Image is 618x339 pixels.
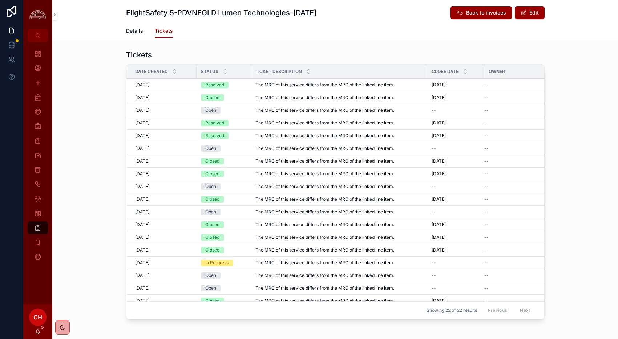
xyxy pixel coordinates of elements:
span: -- [432,260,436,266]
span: The MRC of this service differs from the MRC of the linked line item. [255,298,394,304]
a: -- [484,171,544,177]
span: [DATE] [135,260,149,266]
a: The MRC of this service differs from the MRC of the linked line item. [255,222,423,228]
span: [DATE] [135,120,149,126]
a: [DATE] [135,222,192,228]
div: Closed [205,221,219,228]
a: -- [484,222,544,228]
a: The MRC of this service differs from the MRC of the linked line item. [255,247,423,253]
span: -- [484,273,489,278]
div: scrollable content [23,42,52,273]
a: The MRC of this service differs from the MRC of the linked line item. [255,234,423,240]
div: Open [205,272,216,279]
span: -- [484,196,489,202]
span: Owner [489,69,505,74]
a: The MRC of this service differs from the MRC of the linked line item. [255,107,423,113]
a: The MRC of this service differs from the MRC of the linked line item. [255,285,423,291]
a: [DATE] [135,247,192,253]
span: The MRC of this service differs from the MRC of the linked line item. [255,260,394,266]
a: The MRC of this service differs from the MRC of the linked line item. [255,95,423,101]
span: -- [484,234,489,240]
div: Closed [205,171,219,177]
span: The MRC of this service differs from the MRC of the linked line item. [255,209,394,215]
a: -- [484,146,544,151]
a: -- [484,133,544,139]
a: [DATE] [135,158,192,164]
span: The MRC of this service differs from the MRC of the linked line item. [255,171,394,177]
span: -- [432,209,436,215]
a: [DATE] [432,158,480,164]
span: [DATE] [135,158,149,164]
a: -- [432,107,480,113]
span: -- [484,260,489,266]
a: -- [484,209,544,215]
a: -- [432,273,480,278]
div: Closed [205,158,219,164]
span: [DATE] [432,95,446,101]
span: The MRC of this service differs from the MRC of the linked line item. [255,273,394,278]
span: The MRC of this service differs from the MRC of the linked line item. [255,184,394,189]
a: The MRC of this service differs from the MRC of the linked line item. [255,209,423,215]
span: The MRC of this service differs from the MRC of the linked line item. [255,285,394,291]
a: Closed [201,171,247,177]
span: The MRC of this service differs from the MRC of the linked line item. [255,133,394,139]
span: The MRC of this service differs from the MRC of the linked line item. [255,222,394,228]
a: [DATE] [135,184,192,189]
a: -- [484,82,544,88]
a: -- [484,196,544,202]
span: -- [484,120,489,126]
a: [DATE] [432,298,480,304]
span: The MRC of this service differs from the MRC of the linked line item. [255,158,394,164]
a: -- [484,247,544,253]
span: [DATE] [135,146,149,151]
button: Back to invoices [450,6,512,19]
span: -- [432,273,436,278]
span: [DATE] [432,171,446,177]
span: [DATE] [135,171,149,177]
a: Open [201,183,247,190]
span: [DATE] [432,82,446,88]
span: Details [126,27,143,34]
span: [DATE] [432,234,446,240]
a: Closed [201,221,247,228]
span: -- [432,285,436,291]
span: [DATE] [135,107,149,113]
a: -- [484,260,544,266]
span: [DATE] [135,196,149,202]
span: The MRC of this service differs from the MRC of the linked line item. [255,95,394,101]
a: [DATE] [432,222,480,228]
span: Date Created [135,69,168,74]
h1: FlightSafety 5-PDVNFGLD Lumen Technologies-[DATE] [126,8,316,18]
a: The MRC of this service differs from the MRC of the linked line item. [255,260,423,266]
span: [DATE] [432,196,446,202]
a: [DATE] [135,196,192,202]
span: -- [432,107,436,113]
a: [DATE] [135,95,192,101]
a: Resolved [201,120,247,126]
div: Resolved [205,132,224,139]
a: Open [201,145,247,152]
a: The MRC of this service differs from the MRC of the linked line item. [255,158,423,164]
span: -- [484,247,489,253]
div: Closed [205,94,219,101]
div: Open [205,285,216,291]
span: -- [484,298,489,304]
a: -- [484,158,544,164]
span: -- [484,171,489,177]
div: Closed [205,247,219,253]
span: [DATE] [432,298,446,304]
a: -- [484,285,544,291]
a: [DATE] [135,146,192,151]
span: Tickets [155,27,173,34]
a: -- [484,273,544,278]
a: The MRC of this service differs from the MRC of the linked line item. [255,82,423,88]
a: The MRC of this service differs from the MRC of the linked line item. [255,133,423,139]
button: Edit [515,6,545,19]
span: [DATE] [135,234,149,240]
a: [DATE] [432,196,480,202]
span: The MRC of this service differs from the MRC of the linked line item. [255,234,394,240]
a: In Progress [201,260,247,266]
a: [DATE] [432,247,480,253]
span: [DATE] [135,133,149,139]
span: [DATE] [135,247,149,253]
